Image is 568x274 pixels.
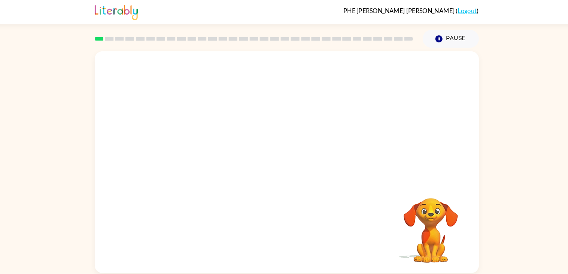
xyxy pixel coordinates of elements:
span: PHE [PERSON_NAME] [PERSON_NAME] [339,7,447,14]
a: Logout [449,7,468,14]
div: ( ) [339,7,470,14]
button: Pause [415,29,470,46]
video: Your browser must support playing .mp4 files to use Literably. Please try using another browser. [386,180,461,255]
img: Literably [99,3,140,19]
